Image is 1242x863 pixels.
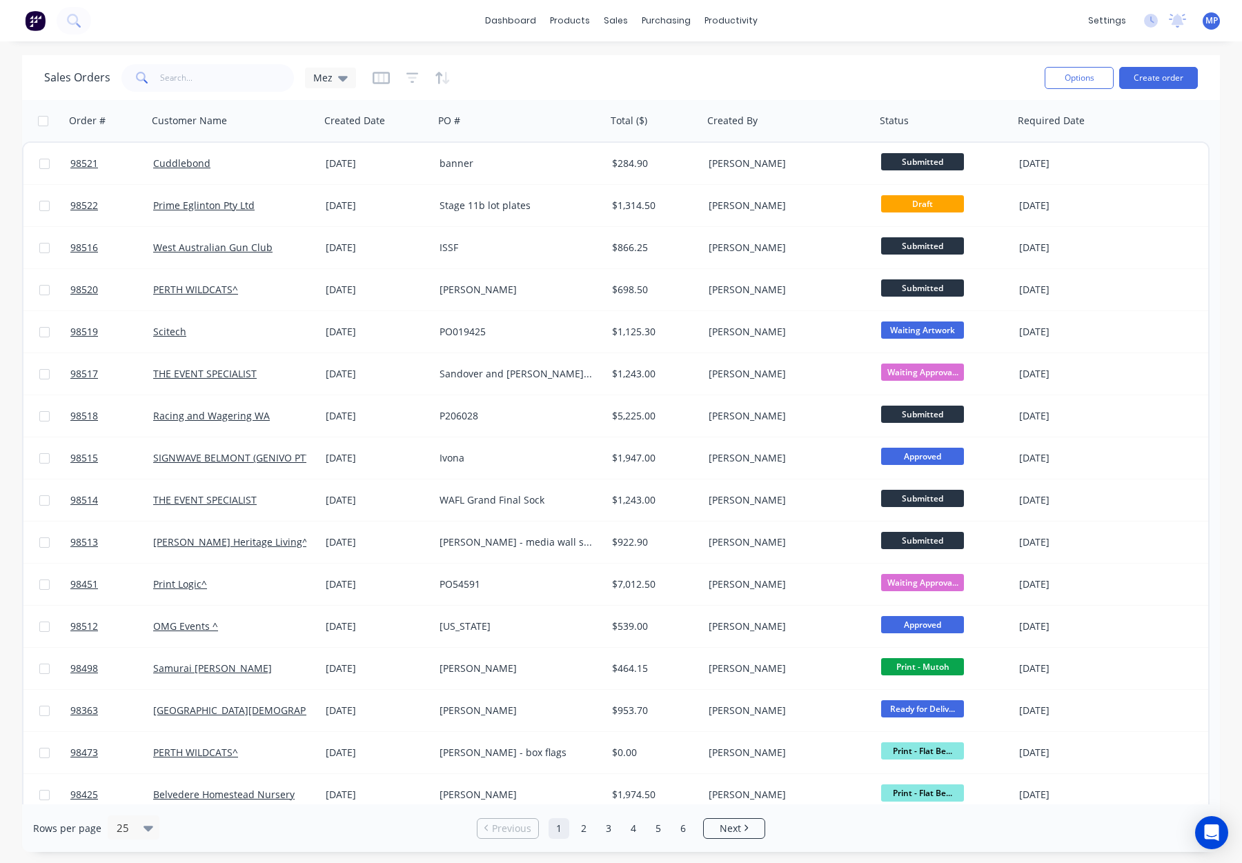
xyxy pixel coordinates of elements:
button: Create order [1119,67,1198,89]
div: [DATE] [1019,157,1129,170]
div: [DATE] [326,199,428,212]
div: [PERSON_NAME] [709,157,862,170]
div: [PERSON_NAME] [709,367,862,381]
a: THE EVENT SPECIALIST [153,367,257,380]
a: Previous page [477,822,538,835]
div: [DATE] [326,704,428,717]
a: Page 5 [648,818,669,839]
span: Mez [313,70,333,85]
a: dashboard [478,10,543,31]
div: [PERSON_NAME] [709,451,862,465]
div: [DATE] [326,409,428,423]
div: P206028 [440,409,593,423]
a: Racing and Wagering WA [153,409,270,422]
div: [PERSON_NAME] [709,535,862,549]
span: Next [720,822,741,835]
a: Next page [704,822,765,835]
div: productivity [698,10,765,31]
a: Page 6 [673,818,693,839]
div: [DATE] [326,662,428,675]
span: MP [1205,14,1218,27]
a: Belvedere Homestead Nursery [153,788,295,801]
div: Ivona [440,451,593,465]
div: $953.70 [612,704,693,717]
div: [DATE] [326,493,428,507]
div: Stage 11b lot plates [440,199,593,212]
span: 98518 [70,409,98,423]
div: [PERSON_NAME] [440,662,593,675]
div: [PERSON_NAME] [709,788,862,802]
span: Submitted [881,279,964,297]
a: THE EVENT SPECIALIST [153,493,257,506]
div: purchasing [635,10,698,31]
div: [PERSON_NAME] [440,788,593,802]
div: [DATE] [1019,367,1129,381]
div: sales [597,10,635,31]
div: banner [440,157,593,170]
div: products [543,10,597,31]
div: [PERSON_NAME] [709,199,862,212]
span: Submitted [881,532,964,549]
a: 98519 [70,311,153,353]
div: $1,243.00 [612,493,693,507]
div: [DATE] [1019,704,1129,717]
a: 98363 [70,690,153,731]
span: 98520 [70,283,98,297]
span: 98473 [70,746,98,760]
a: Page 3 [598,818,619,839]
a: [GEOGRAPHIC_DATA][DEMOGRAPHIC_DATA] [153,704,353,717]
span: 98514 [70,493,98,507]
div: $1,974.50 [612,788,693,802]
a: 98512 [70,606,153,647]
span: 98451 [70,577,98,591]
div: [DATE] [1019,409,1129,423]
div: [DATE] [326,577,428,591]
div: [PERSON_NAME] [709,241,862,255]
div: $539.00 [612,619,693,633]
span: Approved [881,448,964,465]
div: Total ($) [611,114,647,128]
div: $922.90 [612,535,693,549]
div: [DATE] [1019,788,1129,802]
a: 98518 [70,395,153,437]
div: Status [880,114,909,128]
span: Submitted [881,490,964,507]
div: [DATE] [1019,535,1129,549]
a: West Australian Gun Club [153,241,273,254]
a: Prime Eglinton Pty Ltd [153,199,255,212]
div: [DATE] [1019,241,1129,255]
div: Order # [69,114,106,128]
div: [DATE] [326,157,428,170]
span: 98521 [70,157,98,170]
span: 98522 [70,199,98,212]
span: 98516 [70,241,98,255]
div: ISSF [440,241,593,255]
button: Options [1045,67,1114,89]
span: Submitted [881,153,964,170]
div: [PERSON_NAME] [440,283,593,297]
div: [DATE] [1019,493,1129,507]
div: [DATE] [1019,577,1129,591]
a: SIGNWAVE BELMONT (GENIVO PTY LTD T/AS) ^ [153,451,366,464]
div: Sandover and [PERSON_NAME] Medal | Media Wall - 6m sock only [440,367,593,381]
a: Scitech [153,325,186,338]
div: $7,012.50 [612,577,693,591]
div: $1,125.30 [612,325,693,339]
a: 98522 [70,185,153,226]
div: Required Date [1018,114,1085,128]
div: [PERSON_NAME] - box flags [440,746,593,760]
span: Submitted [881,406,964,423]
div: [DATE] [326,746,428,760]
div: [DATE] [1019,662,1129,675]
div: [PERSON_NAME] [709,577,862,591]
a: Page 2 [573,818,594,839]
div: [DATE] [326,241,428,255]
div: $1,243.00 [612,367,693,381]
a: Cuddlebond [153,157,210,170]
div: [DATE] [326,325,428,339]
a: 98517 [70,353,153,395]
span: 98517 [70,367,98,381]
div: PO54591 [440,577,593,591]
div: [DATE] [326,535,428,549]
a: 98521 [70,143,153,184]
